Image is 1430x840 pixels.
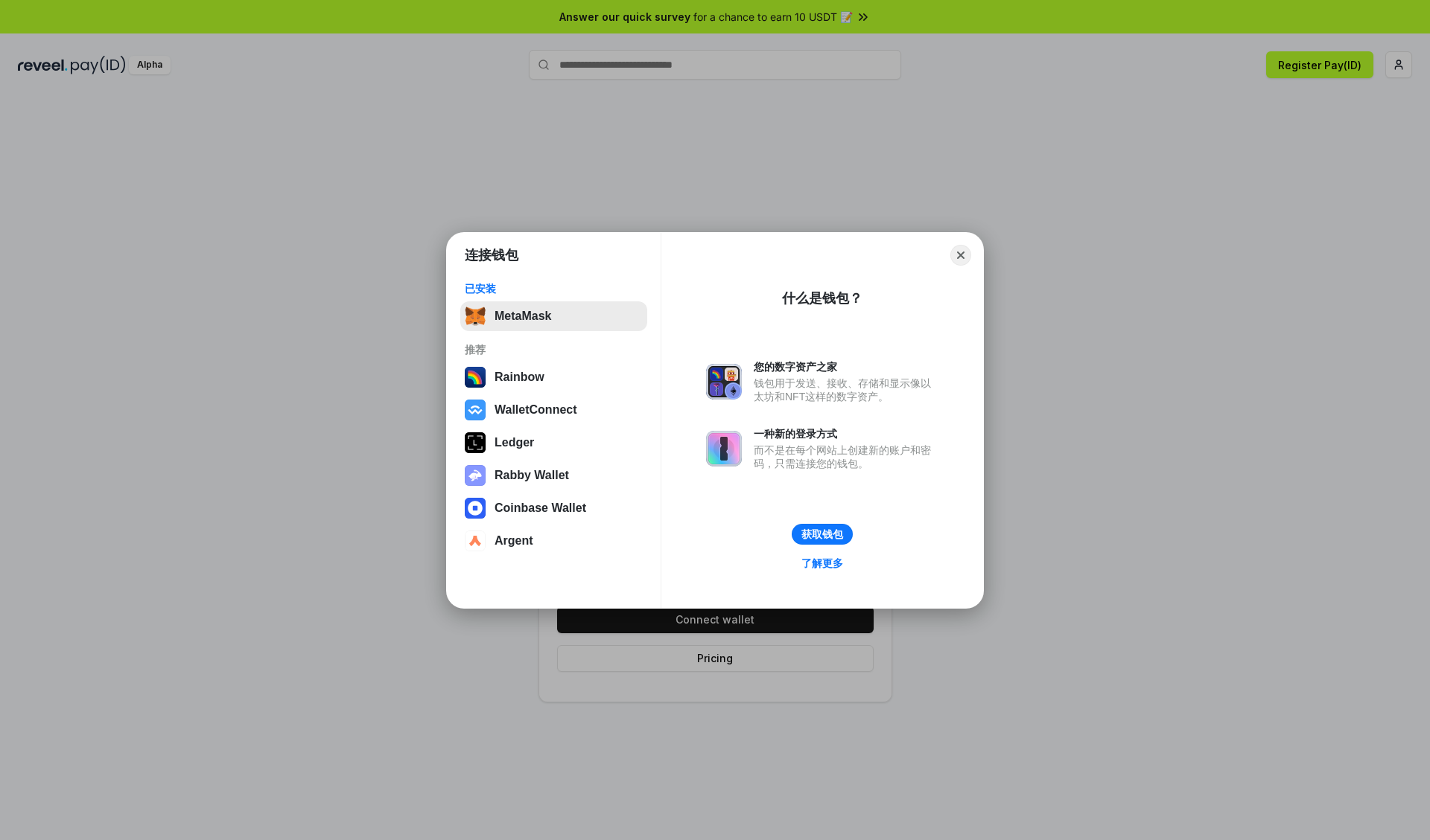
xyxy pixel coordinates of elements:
[495,534,533,548] div: Argent
[754,427,938,440] div: 一种新的登录方式
[754,443,938,470] div: 而不是在每个网站上创建新的账户和密码，只需连接您的钱包。
[801,557,843,570] div: 了解更多
[782,289,862,307] div: 什么是钱包？
[495,469,569,482] div: Rabby Wallet
[754,376,938,403] div: 钱包用于发送、接收、存储和显示像以太坊和NFT这样的数字资产。
[465,498,486,519] img: svg+xml,%3Csvg%20width%3D%2228%22%20height%3D%2228%22%20viewBox%3D%220%200%2028%2028%22%20fill%3D...
[465,465,486,486] img: svg+xml,%3Csvg%20xmlns%3D%22http%3A%2F%2Fwww.w3.org%2F2000%2Fsvg%22%20fill%3D%22none%22%20viewBox...
[460,526,647,556] button: Argent
[460,301,647,331] button: MetaMask
[495,403,577,417] div: WalletConnect
[465,343,643,356] div: 推荐
[460,395,647,425] button: WalletConnect
[792,524,853,545] button: 获取钱包
[792,554,852,573] a: 了解更多
[465,306,486,327] img: svg+xml,%3Csvg%20fill%3D%22none%22%20height%3D%2233%22%20viewBox%3D%220%200%2035%2033%22%20width%...
[465,530,486,551] img: svg+xml,%3Csvg%20width%3D%2228%22%20height%3D%2228%22%20viewBox%3D%220%200%2028%2028%22%20fill%3D...
[495,371,544,384] div: Rainbow
[465,282,643,295] div: 已安装
[460,461,647,490] button: Rabby Wallet
[465,367,486,388] img: svg+xml,%3Csvg%20width%3D%22120%22%20height%3D%22120%22%20viewBox%3D%220%200%20120%20120%22%20fil...
[460,493,647,523] button: Coinbase Wallet
[495,501,586,515] div: Coinbase Wallet
[706,431,742,467] img: svg+xml,%3Csvg%20xmlns%3D%22http%3A%2F%2Fwww.w3.org%2F2000%2Fsvg%22%20fill%3D%22none%22%20viewBox...
[465,432,486,453] img: svg+xml,%3Csvg%20xmlns%3D%22http%3A%2F%2Fwww.w3.org%2F2000%2Fsvg%22%20width%3D%2228%22%20height%3...
[706,364,742,400] img: svg+xml,%3Csvg%20xmlns%3D%22http%3A%2F%2Fwww.w3.org%2F2000%2Fsvg%22%20fill%3D%22none%22%20viewBox...
[495,436,534,449] div: Ledger
[801,528,843,541] div: 获取钱包
[495,310,551,323] div: MetaMask
[950,245,971,266] button: Close
[754,360,938,373] div: 您的数字资产之家
[465,246,518,264] h1: 连接钱包
[460,362,647,392] button: Rainbow
[465,400,486,420] img: svg+xml,%3Csvg%20width%3D%2228%22%20height%3D%2228%22%20viewBox%3D%220%200%2028%2028%22%20fill%3D...
[460,428,647,458] button: Ledger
